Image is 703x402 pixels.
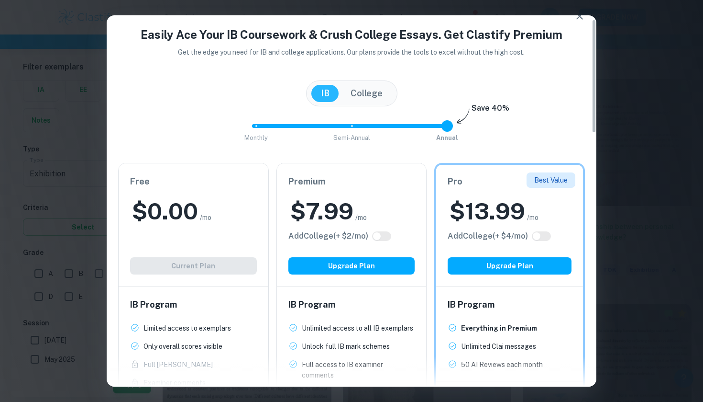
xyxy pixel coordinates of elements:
[448,257,571,275] button: Upgrade Plan
[450,196,525,227] h2: $ 13.99
[457,108,470,125] img: subscription-arrow.svg
[461,323,537,333] p: Everything in Premium
[244,134,268,141] span: Monthly
[448,230,528,242] h6: Click to see all the additional College features.
[302,341,390,352] p: Unlock full IB mark schemes
[130,298,257,311] h6: IB Program
[143,341,222,352] p: Only overall scores visible
[302,323,413,333] p: Unlimited access to all IB exemplars
[288,175,415,188] h6: Premium
[165,47,538,57] p: Get the edge you need for IB and college applications. Our plans provide the tools to excel witho...
[288,230,368,242] h6: Click to see all the additional College features.
[288,298,415,311] h6: IB Program
[355,212,367,223] span: /mo
[448,298,571,311] h6: IB Program
[118,26,585,43] h4: Easily Ace Your IB Coursework & Crush College Essays. Get Clastify Premium
[472,103,509,119] h6: Save 40%
[534,175,568,185] p: Best Value
[143,323,231,333] p: Limited access to exemplars
[288,257,415,275] button: Upgrade Plan
[341,85,392,102] button: College
[448,175,571,188] h6: Pro
[311,85,339,102] button: IB
[290,196,353,227] h2: $ 7.99
[436,134,458,141] span: Annual
[132,196,198,227] h2: $ 0.00
[461,341,536,352] p: Unlimited Clai messages
[200,212,211,223] span: /mo
[333,134,370,141] span: Semi-Annual
[527,212,538,223] span: /mo
[130,175,257,188] h6: Free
